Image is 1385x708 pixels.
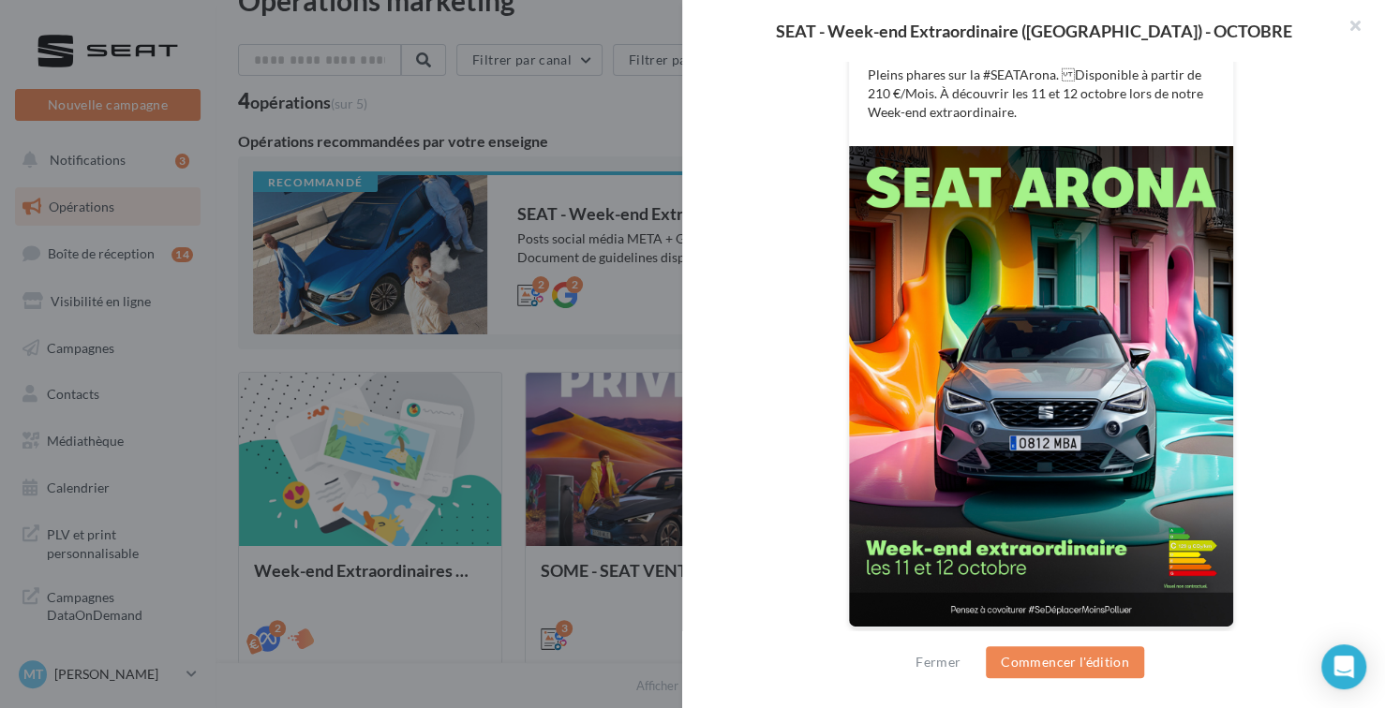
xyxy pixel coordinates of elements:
[868,66,1214,122] p: Pleins phares sur la #SEATArona. Disponible à partir de 210 €/Mois. À découvrir les 11 et 12 octo...
[712,22,1355,39] div: SEAT - Week-end Extraordinaire ([GEOGRAPHIC_DATA]) - OCTOBRE
[986,646,1144,678] button: Commencer l'édition
[1321,644,1366,689] div: Open Intercom Messenger
[908,651,968,673] button: Fermer
[848,627,1234,652] div: La prévisualisation est non-contractuelle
